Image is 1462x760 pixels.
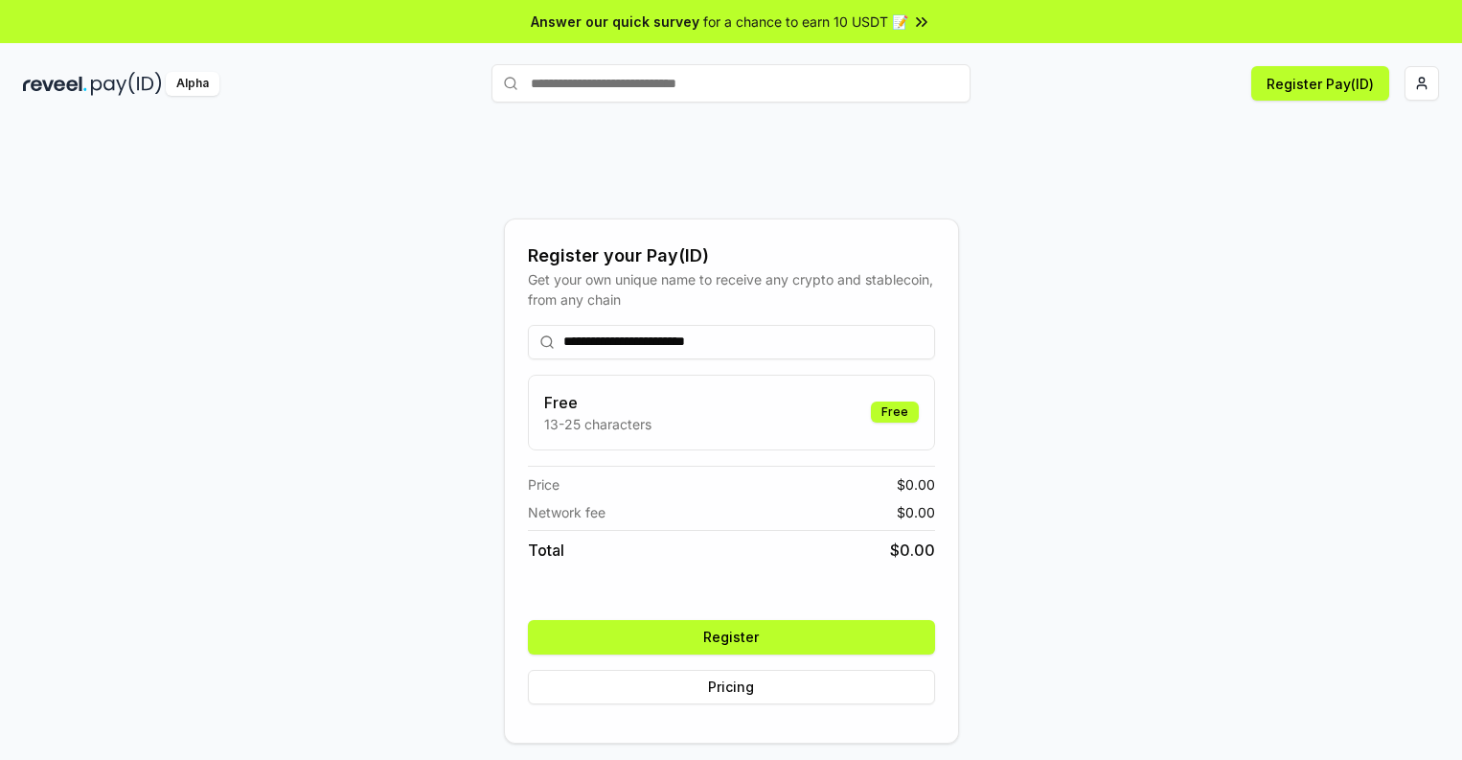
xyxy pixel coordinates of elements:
[166,72,219,96] div: Alpha
[897,474,935,495] span: $ 0.00
[528,670,935,704] button: Pricing
[528,474,560,495] span: Price
[528,502,605,522] span: Network fee
[528,620,935,655] button: Register
[703,12,908,32] span: for a chance to earn 10 USDT 📝
[23,72,87,96] img: reveel_dark
[528,269,935,310] div: Get your own unique name to receive any crypto and stablecoin, from any chain
[531,12,699,32] span: Answer our quick survey
[528,242,935,269] div: Register your Pay(ID)
[544,414,651,434] p: 13-25 characters
[871,402,919,423] div: Free
[91,72,162,96] img: pay_id
[544,391,651,414] h3: Free
[897,502,935,522] span: $ 0.00
[1251,66,1389,101] button: Register Pay(ID)
[890,539,935,562] span: $ 0.00
[528,539,564,562] span: Total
